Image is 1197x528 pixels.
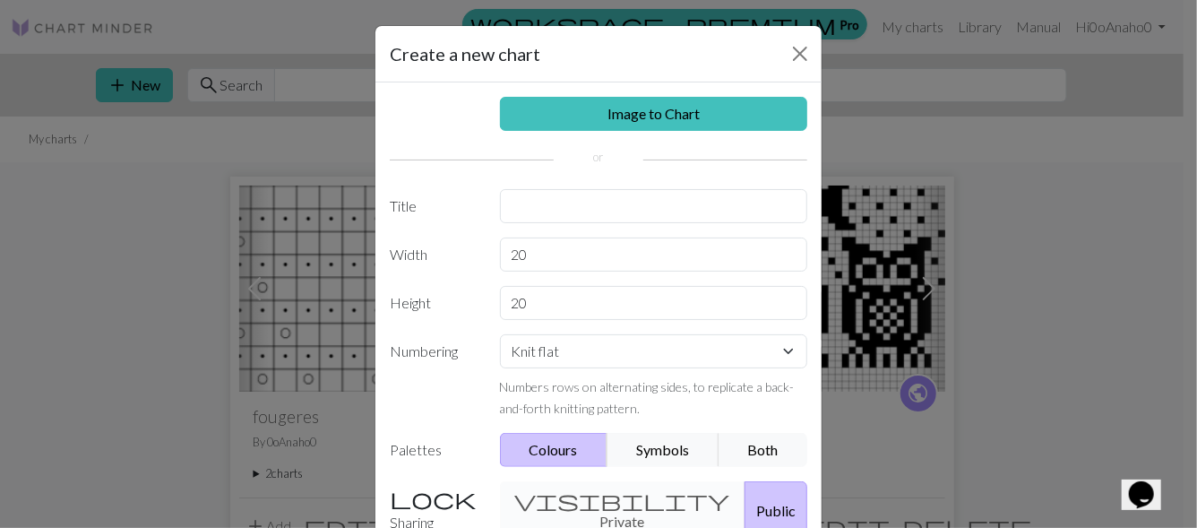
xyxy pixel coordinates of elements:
[379,286,489,320] label: Height
[379,433,489,467] label: Palettes
[379,334,489,419] label: Numbering
[379,189,489,223] label: Title
[786,39,814,68] button: Close
[607,433,719,467] button: Symbols
[390,40,540,67] h5: Create a new chart
[1122,456,1179,510] iframe: chat widget
[719,433,808,467] button: Both
[379,238,489,272] label: Width
[500,433,608,467] button: Colours
[500,97,808,131] a: Image to Chart
[500,379,795,416] small: Numbers rows on alternating sides, to replicate a back-and-forth knitting pattern.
